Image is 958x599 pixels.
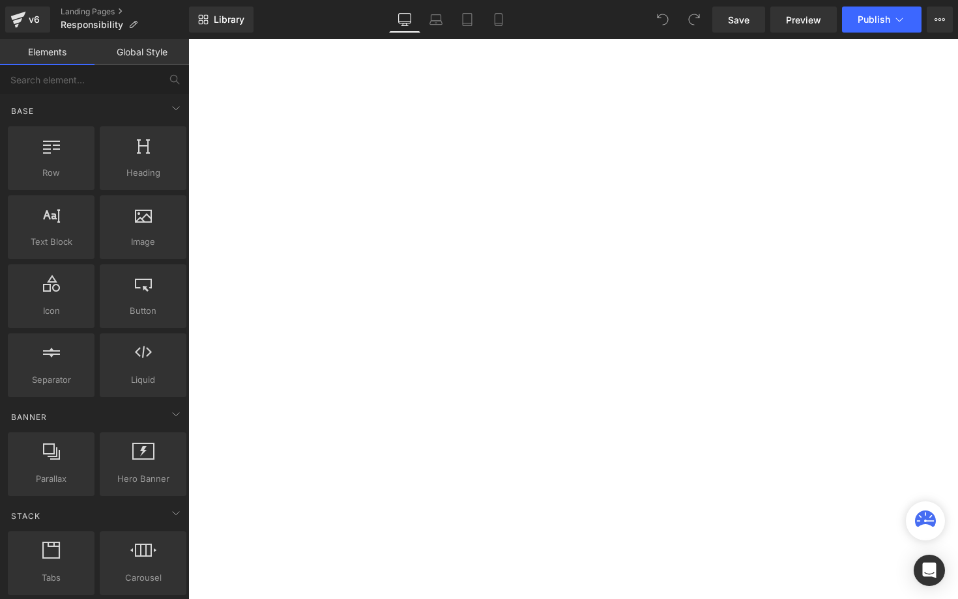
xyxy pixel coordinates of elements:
[452,7,483,33] a: Tablet
[12,304,91,318] span: Icon
[681,7,707,33] button: Redo
[94,39,189,65] a: Global Style
[12,166,91,180] span: Row
[483,7,514,33] a: Mobile
[927,7,953,33] button: More
[10,411,48,423] span: Banner
[104,472,182,486] span: Hero Banner
[104,571,182,585] span: Carousel
[10,105,35,117] span: Base
[61,7,189,17] a: Landing Pages
[104,373,182,387] span: Liquid
[12,472,91,486] span: Parallax
[104,166,182,180] span: Heading
[104,235,182,249] span: Image
[12,373,91,387] span: Separator
[858,14,890,25] span: Publish
[104,304,182,318] span: Button
[770,7,837,33] a: Preview
[26,11,42,28] div: v6
[10,510,42,522] span: Stack
[61,20,123,30] span: Responsibility
[842,7,922,33] button: Publish
[650,7,676,33] button: Undo
[12,235,91,249] span: Text Block
[389,7,420,33] a: Desktop
[5,7,50,33] a: v6
[189,7,254,33] a: New Library
[914,555,945,586] div: Open Intercom Messenger
[420,7,452,33] a: Laptop
[728,13,749,27] span: Save
[214,14,244,25] span: Library
[786,13,821,27] span: Preview
[12,571,91,585] span: Tabs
